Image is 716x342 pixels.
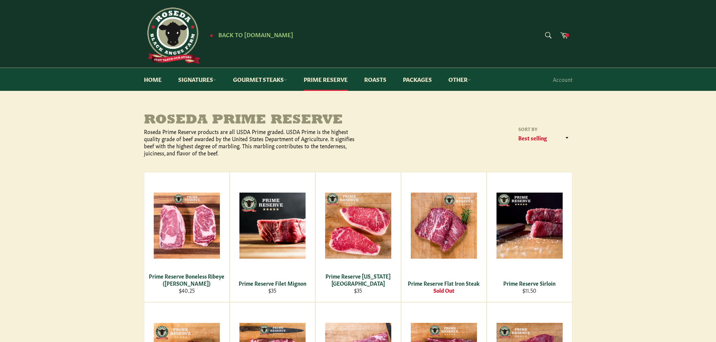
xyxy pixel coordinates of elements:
[206,32,293,38] a: ★ Back to [DOMAIN_NAME]
[487,172,572,302] a: Prime Reserve Sirloin Prime Reserve Sirloin $11.50
[411,193,477,259] img: Prime Reserve Flat Iron Steak
[325,193,391,259] img: Prime Reserve New York Strip
[406,280,481,287] div: Prime Reserve Flat Iron Steak
[406,287,481,294] div: Sold Out
[492,287,567,294] div: $11.50
[144,113,358,128] h1: Roseda Prime Reserve
[497,193,563,259] img: Prime Reserve Sirloin
[209,32,213,38] span: ★
[235,280,310,287] div: Prime Reserve Filet Mignon
[136,68,169,91] a: Home
[171,68,224,91] a: Signatures
[149,273,224,287] div: Prime Reserve Boneless Ribeye ([PERSON_NAME])
[320,287,396,294] div: $35
[441,68,478,91] a: Other
[144,128,358,157] p: Roseda Prime Reserve products are all USDA Prime graded. USDA Prime is the highest quality grade ...
[395,68,439,91] a: Packages
[144,172,230,302] a: Prime Reserve Boneless Ribeye (Delmonico) Prime Reserve Boneless Ribeye ([PERSON_NAME]) $40.25
[226,68,295,91] a: Gourmet Steaks
[315,172,401,302] a: Prime Reserve New York Strip Prime Reserve [US_STATE][GEOGRAPHIC_DATA] $35
[357,68,394,91] a: Roasts
[149,287,224,294] div: $40.25
[235,287,310,294] div: $35
[492,280,567,287] div: Prime Reserve Sirloin
[218,30,293,38] span: Back to [DOMAIN_NAME]
[516,126,572,132] label: Sort by
[239,193,306,259] img: Prime Reserve Filet Mignon
[549,68,576,90] a: Account
[154,193,220,259] img: Prime Reserve Boneless Ribeye (Delmonico)
[230,172,315,302] a: Prime Reserve Filet Mignon Prime Reserve Filet Mignon $35
[320,273,396,287] div: Prime Reserve [US_STATE][GEOGRAPHIC_DATA]
[401,172,487,302] a: Prime Reserve Flat Iron Steak Prime Reserve Flat Iron Steak Sold Out
[296,68,355,91] a: Prime Reserve
[144,8,200,64] img: Roseda Beef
